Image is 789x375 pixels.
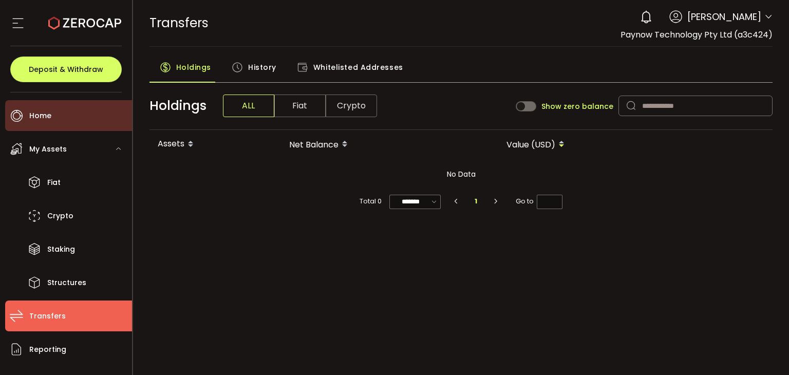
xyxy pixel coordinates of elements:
[248,136,356,153] div: Net Balance
[47,209,73,223] span: Crypto
[541,103,613,110] span: Show zero balance
[149,96,206,116] span: Holdings
[326,95,377,117] span: Crypto
[360,194,382,209] span: Total 0
[29,66,103,73] span: Deposit & Withdraw
[176,57,211,78] span: Holdings
[687,10,761,24] span: [PERSON_NAME]
[516,194,562,209] span: Go to
[313,57,403,78] span: Whitelisted Addresses
[47,175,61,190] span: Fiat
[29,108,51,123] span: Home
[47,275,86,290] span: Structures
[447,169,476,179] span: No Data
[248,57,276,78] span: History
[621,29,773,41] span: Paynow Technology Pty Ltd (a3c424)
[738,326,789,375] iframe: Chat Widget
[29,342,66,357] span: Reporting
[467,194,485,209] li: 1
[47,242,75,257] span: Staking
[149,14,209,32] span: Transfers
[274,95,326,117] span: Fiat
[29,142,67,157] span: My Assets
[29,309,66,324] span: Transfers
[223,95,274,117] span: ALL
[464,136,573,153] div: Value (USD)
[10,57,122,82] button: Deposit & Withdraw
[149,136,248,153] div: Assets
